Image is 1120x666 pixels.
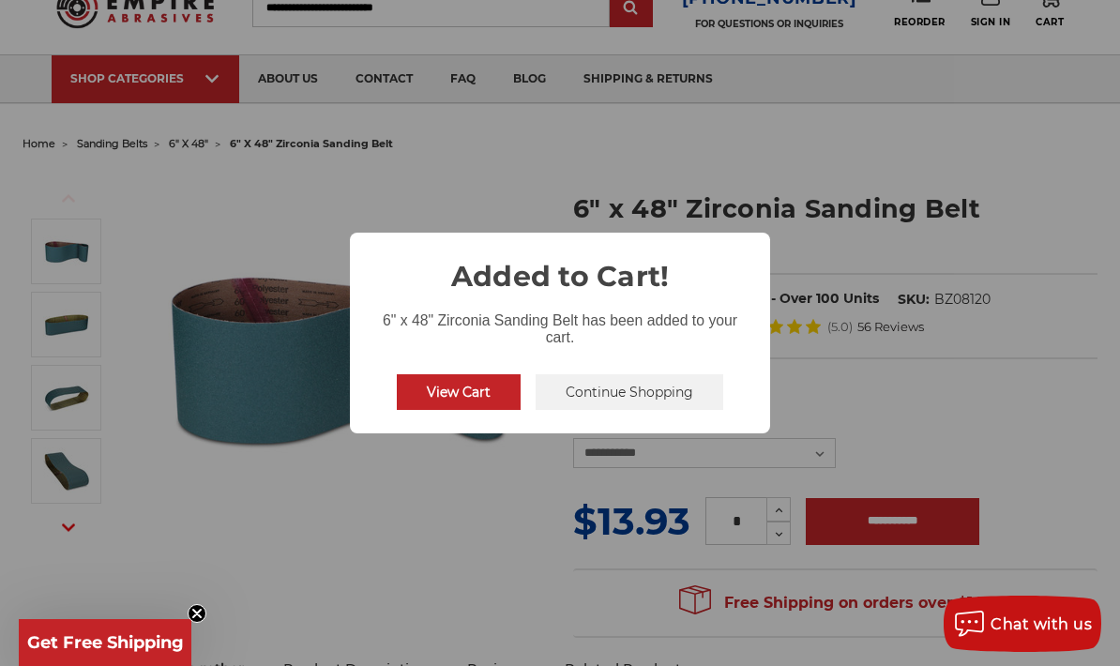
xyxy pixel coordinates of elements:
[350,233,770,297] h2: Added to Cart!
[397,374,521,410] button: View Cart
[991,615,1092,633] span: Chat with us
[944,596,1101,652] button: Chat with us
[27,632,184,653] span: Get Free Shipping
[350,297,770,350] div: 6" x 48" Zirconia Sanding Belt has been added to your cart.
[536,374,723,410] button: Continue Shopping
[188,604,206,623] button: Close teaser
